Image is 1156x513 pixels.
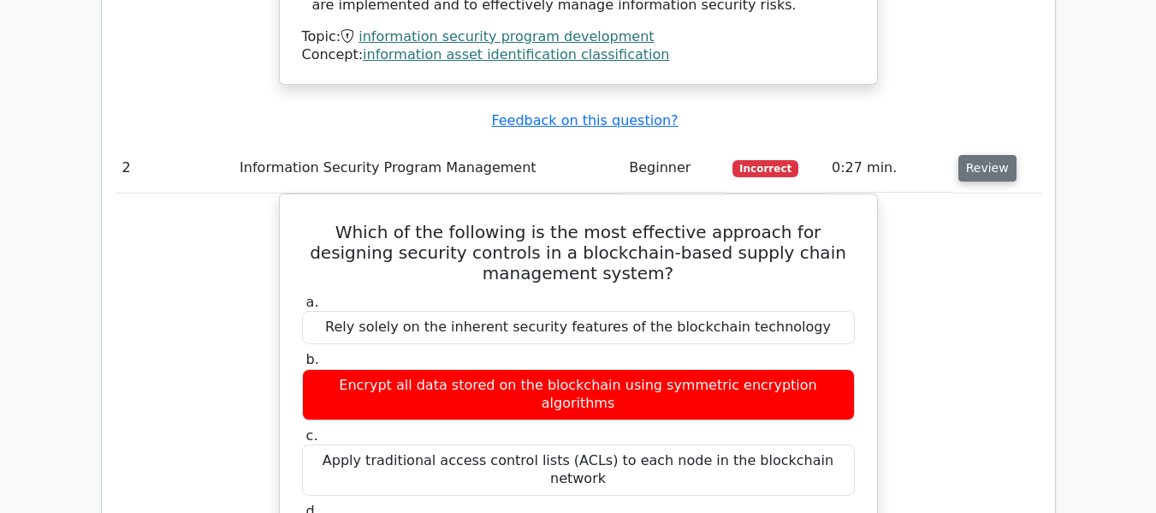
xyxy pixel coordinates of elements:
td: 2 [116,144,234,193]
div: Rely solely on the inherent security features of the blockchain technology [302,311,855,344]
div: Encrypt all data stored on the blockchain using symmetric encryption algorithms [302,369,855,421]
a: Feedback on this question? [491,112,678,128]
span: b. [306,351,319,367]
span: Incorrect [732,160,798,177]
td: Beginner [622,144,726,193]
div: Topic: [302,28,855,46]
a: information security program development [359,28,654,45]
td: Information Security Program Management [233,144,622,193]
a: information asset identification classification [363,46,669,63]
div: Concept: [302,46,855,64]
button: Review [958,155,1017,182]
h5: Which of the following is the most effective approach for designing security controls in a blockc... [300,222,857,283]
span: a. [306,294,319,310]
span: c. [306,427,318,444]
div: Apply traditional access control lists (ACLs) to each node in the blockchain network [302,444,855,496]
td: 0:27 min. [825,144,951,193]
